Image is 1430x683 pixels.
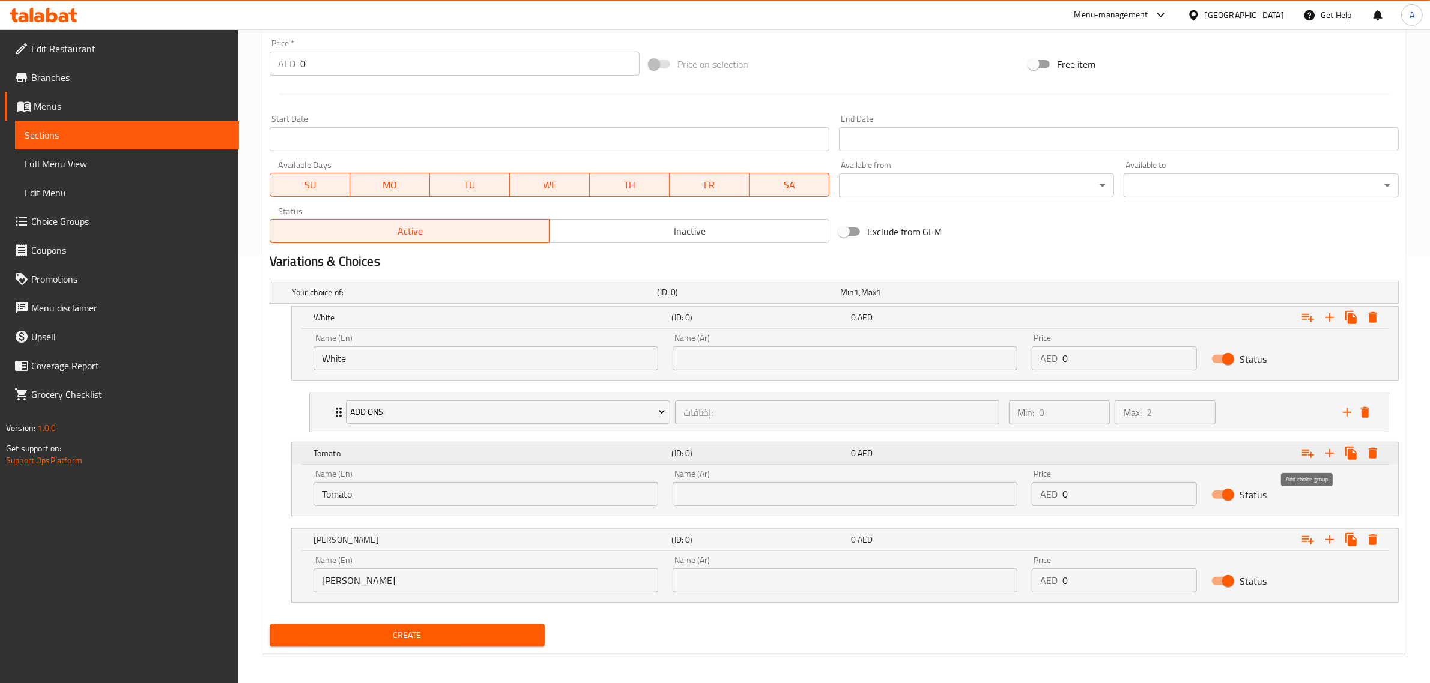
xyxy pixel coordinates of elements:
span: Status [1240,487,1267,502]
span: 1 [854,284,859,300]
span: Min [840,284,854,300]
a: Edit Restaurant [5,34,239,63]
p: Max: [1123,405,1142,420]
button: Create [270,624,545,646]
button: Clone new choice [1341,307,1362,328]
h5: Your choice of: [292,286,653,298]
button: Delete Rosa [1362,529,1384,550]
a: Menu disclaimer [5,293,239,322]
span: 0 [851,310,856,325]
h5: (ID: 0) [658,286,835,298]
div: Expand [292,529,1398,550]
span: Edit Menu [25,185,229,200]
span: Choice Groups [31,214,229,229]
div: Expand [310,393,1389,432]
h5: White [314,311,667,323]
span: AED [858,445,873,461]
span: Status [1240,352,1267,366]
button: Inactive [549,219,829,243]
span: Edit Restaurant [31,41,229,56]
div: [GEOGRAPHIC_DATA] [1205,8,1284,22]
button: Add new choice [1319,529,1341,550]
div: ​ [839,173,1114,197]
span: SU [275,176,345,194]
span: 0 [851,532,856,547]
h5: (ID: 0) [672,534,846,546]
input: Enter name En [314,568,658,592]
p: AED [1040,351,1058,366]
span: Inactive [554,223,825,240]
span: AED [858,532,873,547]
span: Version: [6,420,35,436]
a: Branches [5,63,239,92]
p: AED [278,56,295,71]
a: Promotions [5,265,239,293]
h5: Tomato [314,447,667,459]
span: Get support on: [6,441,61,456]
div: ​ [1124,173,1399,197]
input: Enter name Ar [673,482,1017,506]
span: A [1410,8,1414,22]
button: Clone new choice [1341,529,1362,550]
input: Please enter price [1062,346,1197,370]
span: FR [674,176,745,194]
a: Sections [15,121,239,149]
input: Enter name Ar [673,568,1017,592]
input: Enter name En [314,346,658,370]
div: Expand [292,307,1398,328]
span: Sections [25,128,229,142]
span: 0 [851,445,856,461]
a: Support.OpsPlatform [6,453,82,468]
span: Menu disclaimer [31,301,229,315]
input: Enter name En [314,482,658,506]
button: TU [430,173,510,197]
span: AED [858,310,873,325]
button: Add new choice [1319,307,1341,328]
button: delete [1356,403,1374,421]
span: Menus [34,99,229,113]
div: Menu-management [1074,8,1148,22]
button: FR [670,173,750,197]
span: Branches [31,70,229,85]
span: SA [754,176,825,194]
span: TH [595,176,665,194]
button: TH [590,173,670,197]
span: Exclude from GEM [867,224,942,239]
button: Active [270,219,550,243]
a: Full Menu View [15,149,239,178]
span: Max [861,284,876,300]
h2: Variations & Choices [270,253,1399,271]
span: Upsell [31,329,229,344]
button: Add Ons: [346,400,670,424]
div: Expand [292,442,1398,464]
button: add [1338,403,1356,421]
span: Coupons [31,243,229,257]
span: Grocery Checklist [31,387,229,402]
span: TU [435,176,505,194]
a: Edit Menu [15,178,239,207]
span: Add Ons: [350,405,665,420]
p: Min: [1017,405,1034,420]
p: AED [1040,573,1058,588]
input: Enter name Ar [673,346,1017,370]
span: MO [355,176,425,194]
button: Add new choice [1319,442,1341,464]
span: Create [279,628,535,643]
a: Grocery Checklist [5,380,239,409]
input: Please enter price [1062,482,1197,506]
span: 1 [876,284,881,300]
h5: (ID: 0) [672,447,846,459]
div: , [840,286,1018,298]
input: Please enter price [300,52,640,76]
button: SA [750,173,829,197]
span: Promotions [31,272,229,286]
a: Menus [5,92,239,121]
span: Price on selection [677,57,748,71]
button: WE [510,173,590,197]
button: SU [270,173,350,197]
a: Coupons [5,236,239,265]
button: Delete White [1362,307,1384,328]
button: Clone new choice [1341,442,1362,464]
button: Add choice group [1297,529,1319,550]
p: AED [1040,487,1058,501]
